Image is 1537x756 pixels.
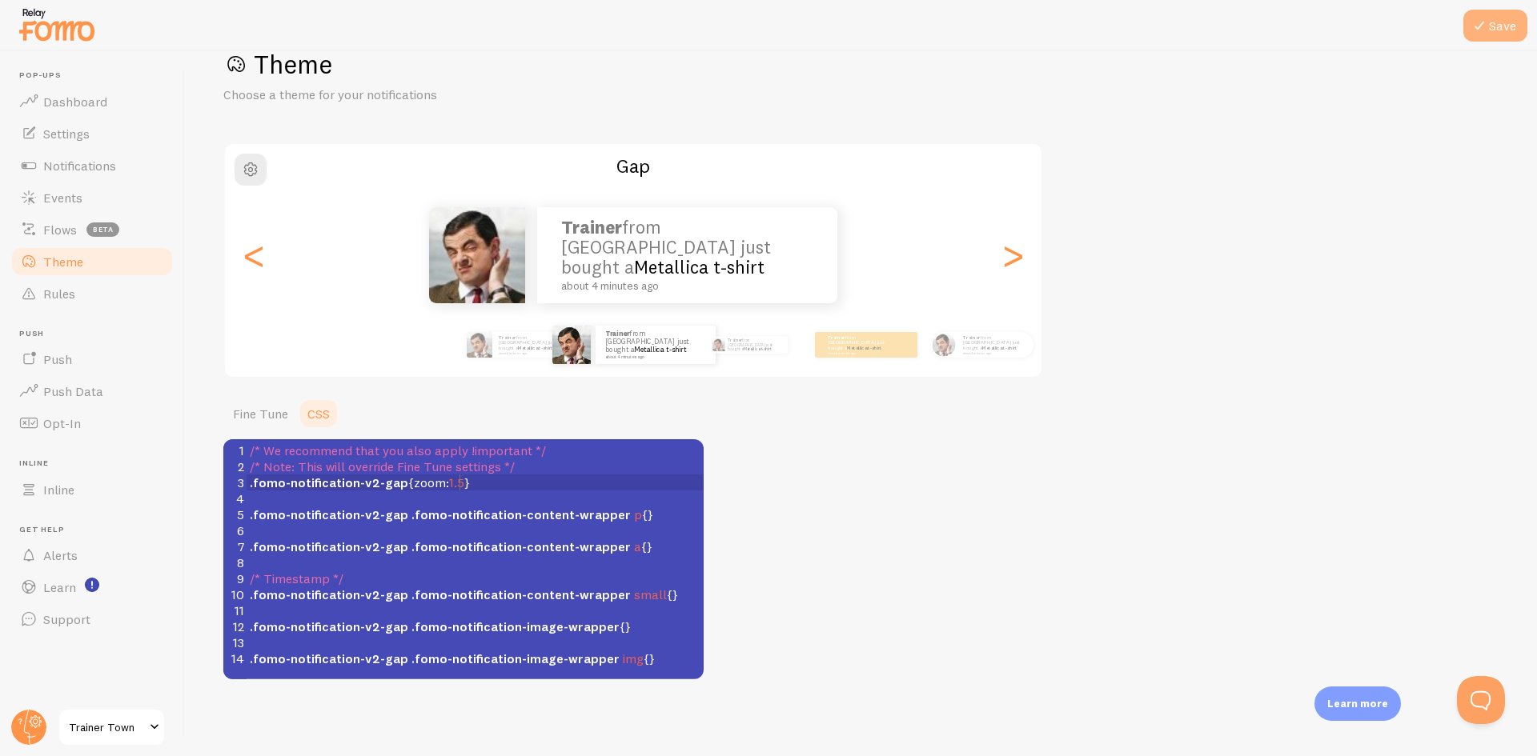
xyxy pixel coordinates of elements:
span: Opt-In [43,415,81,431]
a: Settings [10,118,175,150]
span: Theme [43,254,83,270]
p: Learn more [1327,696,1388,711]
span: .fomo-notification-content-wrapper [411,586,631,602]
a: Metallica t-shirt [982,345,1017,351]
span: a [634,538,641,554]
span: .fomo-notification-v2-gap [250,506,408,522]
div: 14 [223,650,247,666]
span: /* Timestamp */ [250,570,343,586]
p: from [GEOGRAPHIC_DATA] just bought a [605,330,706,359]
span: {} [250,618,631,634]
span: {} [250,506,653,522]
strong: Trainer [561,216,622,238]
span: {} [250,586,678,602]
img: Fomo [712,338,724,351]
img: Fomo [552,326,591,364]
span: 1.5 [449,474,464,490]
div: 12 [223,618,247,634]
a: Notifications [10,150,175,182]
span: Push Data [43,383,103,399]
span: .fomo-notification-v2-gap [250,618,408,634]
span: p [634,506,642,522]
a: Inline [10,474,175,506]
span: Push [19,329,175,339]
span: /* Note: This will override Fine Tune settings */ [250,458,515,474]
span: .fomo-notification-content-wrapper [411,538,631,554]
span: Learn [43,579,76,595]
div: 11 [223,602,247,618]
a: Support [10,603,175,635]
a: Dashboard [10,86,175,118]
span: Inline [19,458,175,469]
a: Events [10,182,175,214]
a: Metallica t-shirt [847,345,881,351]
div: 9 [223,570,247,586]
img: Fomo [429,207,525,303]
span: .fomo-notification-v2-gap [250,538,408,554]
a: Opt-In [10,407,175,439]
span: Trainer Town [69,718,145,737]
p: from [GEOGRAPHIC_DATA] just bought a [963,334,1027,354]
span: /* We recommend that you also apply !important */ [250,442,546,458]
strong: Trainer [499,334,516,341]
a: Fine Tune [223,398,298,430]
strong: Trainer [728,338,742,342]
div: 13 [223,634,247,650]
img: Fomo [467,332,492,358]
span: Inline [43,482,74,498]
a: Theme [10,246,175,278]
a: Learn [10,571,175,603]
div: 4 [223,490,247,506]
img: fomo-relay-logo-orange.svg [17,4,97,45]
span: .fomo-notification-v2-gap [250,650,408,666]
iframe: Help Scout Beacon - Open [1457,676,1505,724]
span: Pop-ups [19,70,175,81]
div: Previous slide [244,198,263,313]
a: Push Data [10,375,175,407]
p: from [GEOGRAPHIC_DATA] just bought a [499,334,563,354]
p: Choose a theme for your notifications [223,86,608,104]
a: Metallica t-shirt [518,345,552,351]
p: from [GEOGRAPHIC_DATA] just bought a [828,334,892,354]
span: img [623,650,644,666]
span: .fomo-notification-content-wrapper [411,506,631,522]
strong: Trainer [605,329,629,338]
strong: Trainer [963,334,981,341]
span: beta [86,222,119,237]
a: Metallica t-shirt [634,345,686,354]
a: Flows beta [10,214,175,246]
span: Notifications [43,158,116,174]
a: Metallica t-shirt [744,346,771,351]
span: Push [43,351,72,367]
small: about 4 minutes ago [499,351,561,354]
small: about 4 minutes ago [963,351,1025,354]
span: .fomo-notification-image-wrapper [411,650,620,666]
div: 2 [223,458,247,474]
span: Rules [43,286,75,302]
a: Push [10,343,175,375]
p: from [GEOGRAPHIC_DATA] just bought a [728,336,781,354]
small: about 4 minutes ago [605,355,703,360]
h1: Theme [223,48,1499,81]
span: .fomo-notification-image-wrapper [411,618,620,634]
div: Learn more [1314,686,1401,721]
div: 7 [223,538,247,554]
strong: Trainer [828,334,845,341]
span: .fomo-notification-v2-gap [250,474,408,490]
h2: Gap [225,154,1041,178]
span: {} [250,650,655,666]
a: Metallica t-shirt [634,256,764,278]
span: Dashboard [43,94,107,110]
span: zoom [414,474,446,490]
div: 8 [223,554,247,570]
a: Trainer Town [58,708,166,746]
p: from [GEOGRAPHIC_DATA] just bought a [561,218,813,293]
a: CSS [298,398,339,430]
div: 5 [223,506,247,522]
span: .fomo-notification-v2-gap [250,586,408,602]
a: Alerts [10,539,175,571]
div: 3 [223,474,247,490]
div: 10 [223,586,247,602]
span: Events [43,190,82,206]
a: Rules [10,278,175,310]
